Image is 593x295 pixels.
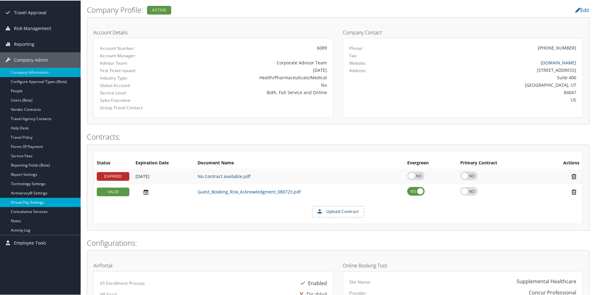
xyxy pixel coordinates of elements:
[100,104,169,110] label: Group Travel Contact:
[14,235,46,250] span: Employee Tools
[517,277,576,284] div: Supplemental Healthcare
[349,59,366,66] label: Website:
[343,262,583,267] h4: Online Booking Tool:
[97,187,129,196] div: VALID
[147,5,171,14] div: Active
[100,97,169,103] label: Sales Executive:
[100,59,169,66] label: Advisor Team:
[14,52,48,67] span: Company Admin
[179,89,327,95] div: Both, Full Service and Online
[198,188,301,194] a: Guest_Booking_Risk_Acknowledgment_080723.pdf
[93,262,333,267] h4: AirPortal:
[136,188,191,195] div: Add/Edit Date
[97,171,129,180] div: EXPIRED
[575,6,589,13] a: Edit
[408,74,577,80] div: Suite 400
[198,173,251,179] a: No Contract available.pdf
[179,59,327,65] div: Corporate Advisor Team
[100,82,169,88] label: Global Account:
[100,67,169,73] label: First Ticket Issued:
[408,96,577,102] div: US
[568,188,579,195] i: Remove Contract
[136,173,149,179] span: [DATE]
[14,20,51,36] span: Risk Management
[408,81,577,88] div: [GEOGRAPHIC_DATA], UT
[136,173,191,179] div: Add/Edit Date
[297,277,327,288] div: Enabled
[14,4,47,20] span: Travel Approval
[179,74,327,80] div: Health/Pharmaceuticals/Medical
[87,4,419,15] h2: Company Profile:
[538,44,576,50] div: [PHONE_NUMBER]
[349,67,366,73] label: Address:
[94,157,132,168] th: Status
[404,157,457,168] th: Evergreen
[349,278,371,284] label: Site Name:
[408,66,577,73] div: [STREET_ADDRESS]
[93,29,333,34] h4: Account Details:
[100,89,169,95] label: Service Level:
[179,44,327,50] div: 6089
[179,66,327,73] div: [DATE]
[100,45,169,51] label: Account Number:
[132,157,194,168] th: Expiration Date
[87,237,589,248] h2: Configurations:
[87,131,589,141] h2: Contracts:
[313,206,364,216] label: Upload Contract
[343,29,583,34] h4: Company Contact:
[14,36,34,51] span: Reporting
[457,157,540,168] th: Primary Contract
[100,280,145,286] label: V3 Enrollment Process:
[408,89,577,95] div: 84047
[100,74,169,80] label: Industry Type:
[541,59,576,65] a: [DOMAIN_NAME]
[100,52,169,58] label: Account Manager:
[349,45,363,51] label: Phone:
[540,157,582,168] th: Actions
[179,81,327,88] div: No
[194,157,404,168] th: Document Name
[568,173,579,179] i: Remove Contract
[349,52,357,58] label: Fax:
